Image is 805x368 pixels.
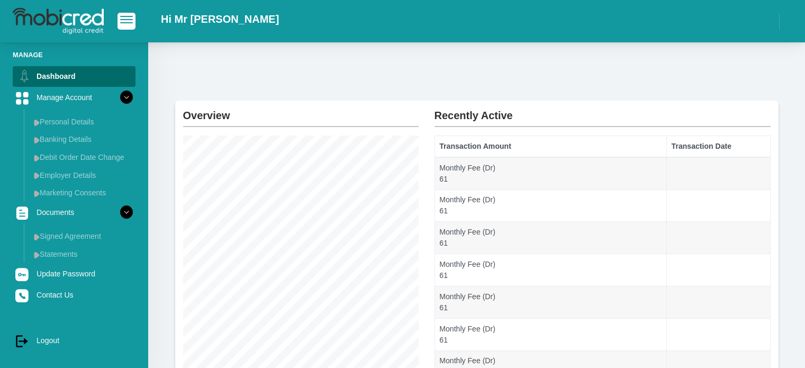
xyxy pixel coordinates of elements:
img: menu arrow [34,234,40,240]
td: Monthly Fee (Dr) 61 [435,222,666,254]
img: menu arrow [34,252,40,258]
img: menu arrow [34,155,40,161]
a: Signed Agreement [30,228,135,245]
a: Documents [13,202,135,222]
a: Statements [30,246,135,263]
a: Employer Details [30,167,135,184]
a: Update Password [13,264,135,284]
img: menu arrow [34,137,40,143]
a: Debit Order Date Change [30,149,135,166]
img: logo-mobicred.svg [13,8,104,34]
th: Transaction Date [666,136,770,157]
td: Monthly Fee (Dr) 61 [435,318,666,351]
img: menu arrow [34,190,40,197]
a: Marketing Consents [30,184,135,201]
a: Contact Us [13,285,135,305]
td: Monthly Fee (Dr) 61 [435,157,666,190]
td: Monthly Fee (Dr) 61 [435,190,666,222]
a: Dashboard [13,66,135,86]
img: menu arrow [34,119,40,126]
h2: Overview [183,101,419,122]
a: Manage Account [13,87,135,107]
td: Monthly Fee (Dr) 61 [435,286,666,318]
a: Personal Details [30,113,135,130]
th: Transaction Amount [435,136,666,157]
h2: Recently Active [435,101,771,122]
img: menu arrow [34,172,40,179]
td: Monthly Fee (Dr) 61 [435,254,666,286]
h2: Hi Mr [PERSON_NAME] [161,13,279,25]
li: Manage [13,50,135,60]
a: Banking Details [30,131,135,148]
a: Logout [13,330,135,351]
